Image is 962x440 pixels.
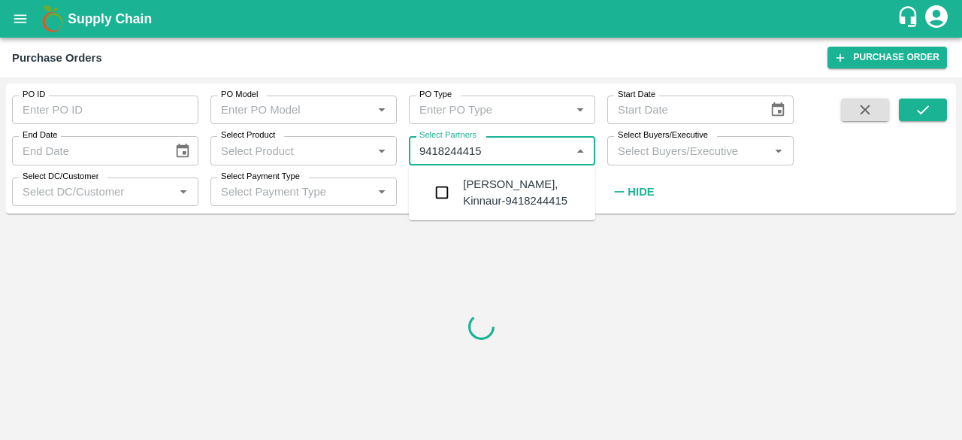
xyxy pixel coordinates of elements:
[23,89,45,101] label: PO ID
[168,137,197,165] button: Choose date
[3,2,38,36] button: open drawer
[372,141,392,161] button: Open
[23,171,98,183] label: Select DC/Customer
[607,96,758,124] input: Start Date
[221,129,275,141] label: Select Product
[215,100,368,120] input: Enter PO Model
[372,100,392,120] button: Open
[764,96,792,124] button: Choose date
[215,141,368,160] input: Select Product
[897,5,923,32] div: customer-support
[221,89,259,101] label: PO Model
[463,176,583,210] div: [PERSON_NAME], Kinnaur-9418244415
[12,48,102,68] div: Purchase Orders
[612,141,764,160] input: Select Buyers/Executive
[827,47,947,68] a: Purchase Order
[413,141,566,160] input: Select Partners
[618,89,655,101] label: Start Date
[628,186,654,198] strong: Hide
[618,129,708,141] label: Select Buyers/Executive
[68,8,897,29] a: Supply Chain
[12,136,162,165] input: End Date
[38,4,68,34] img: logo
[570,141,590,161] button: Close
[372,182,392,202] button: Open
[215,182,348,202] input: Select Payment Type
[221,171,300,183] label: Select Payment Type
[419,129,476,141] label: Select Partners
[23,129,57,141] label: End Date
[419,89,452,101] label: PO Type
[769,141,788,161] button: Open
[570,100,590,120] button: Open
[68,11,152,26] b: Supply Chain
[174,182,193,202] button: Open
[413,100,566,120] input: Enter PO Type
[17,182,169,202] input: Select DC/Customer
[12,96,198,124] input: Enter PO ID
[923,3,950,35] div: account of current user
[607,179,658,205] button: Hide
